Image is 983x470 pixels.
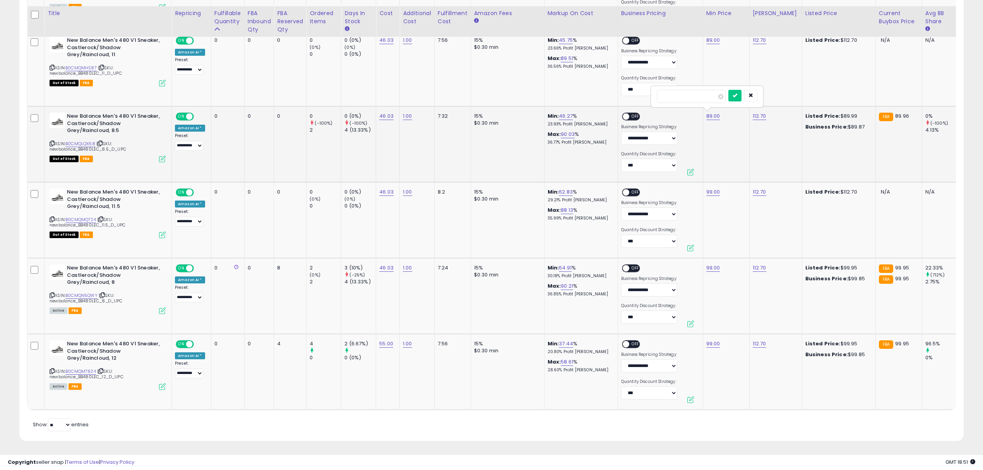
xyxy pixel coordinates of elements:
span: ON [176,113,186,120]
div: 0 [310,202,341,209]
span: | SKU: newbalance_BB480LEC_8.5_D_UPC [50,141,126,152]
span: ON [176,265,186,272]
div: 7.32 [438,113,465,120]
div: 0 [277,113,300,120]
div: 8 [277,264,300,271]
p: 36.77% Profit [PERSON_NAME] [548,140,612,145]
div: 8.2 [438,189,465,196]
img: 311gSN+XNLL._SL40_.jpg [50,113,65,128]
a: 64.91 [559,264,572,272]
div: ASIN: [50,189,166,237]
a: 90.03 [561,130,575,138]
div: 0 [310,354,341,361]
div: 3 (10%) [344,264,376,271]
div: N/A [925,189,951,196]
span: OFF [629,38,642,44]
a: 88.13 [561,206,573,214]
strong: Copyright [8,458,36,466]
b: New Balance Men's 480 V1 Sneaker, Castlerock/Shadow Grey/Raincloud, 12 [67,340,161,364]
div: Preset: [175,57,205,75]
small: (-25%) [349,272,365,278]
div: 7.24 [438,264,465,271]
img: 311gSN+XNLL._SL40_.jpg [50,189,65,204]
div: 0 [310,189,341,196]
div: Additional Cost [403,9,431,26]
span: FBA [80,156,93,162]
div: 0 [214,340,238,347]
small: (-100%) [349,120,367,126]
div: 0% [925,354,957,361]
span: OFF [629,341,642,348]
a: 112.70 [753,264,766,272]
div: Amazon AI * [175,352,205,359]
a: 112.70 [753,36,766,44]
a: B0CMQM78Z4 [65,368,96,375]
div: Preset: [175,133,205,151]
b: Business Price: [805,351,848,358]
small: FBA [879,113,893,121]
a: 99.00 [706,264,720,272]
a: 89.00 [706,112,720,120]
b: Min: [548,340,559,347]
div: 2 [310,278,341,285]
small: (0%) [344,196,355,202]
label: Business Repricing Strategy: [621,200,677,206]
label: Quantity Discount Strategy: [621,303,677,309]
span: OFF [193,38,205,44]
span: 99.95 [895,264,909,271]
small: (-100%) [930,120,948,126]
a: 37.44 [559,340,573,348]
div: 15% [474,113,538,120]
a: 90.21 [561,282,573,290]
div: 0 (0%) [344,37,376,44]
label: Business Repricing Strategy: [621,276,677,281]
b: Listed Price: [805,340,841,347]
a: 112.70 [753,340,766,348]
span: OFF [193,189,205,196]
div: Listed Price [805,9,872,17]
a: 1.00 [403,340,412,348]
div: $99.95 [805,340,870,347]
span: 89.96 [895,112,909,120]
div: Preset: [175,361,205,378]
small: Avg BB Share. [925,26,930,33]
div: Repricing [175,9,208,17]
div: % [548,37,612,51]
div: 15% [474,37,538,44]
div: 2.75% [925,278,957,285]
a: 89.00 [706,36,720,44]
div: % [548,359,612,373]
div: 0 (0%) [344,354,376,361]
small: (712%) [930,272,945,278]
a: 99.00 [706,188,720,196]
div: % [548,113,612,127]
b: Listed Price: [805,112,841,120]
div: 0 [248,264,268,271]
div: 7.56 [438,37,465,44]
span: | SKU: newbalance_BB480LEC_12_D_UPC [50,368,123,380]
small: Days In Stock. [344,26,349,33]
a: 46.03 [379,188,394,196]
b: Max: [548,358,561,365]
span: All listings currently available for purchase on Amazon [50,4,67,10]
div: 0% [925,113,957,120]
div: 0 [248,189,268,196]
div: 0 [277,189,300,196]
div: $112.70 [805,189,870,196]
div: $0.30 min [474,44,538,51]
a: B0CMQMQ724 [65,216,96,223]
div: 4 [310,340,341,347]
small: FBA [879,264,893,273]
a: 1.00 [403,188,412,196]
div: $112.70 [805,37,870,44]
span: All listings that are currently out of stock and unavailable for purchase on Amazon [50,232,79,238]
label: Quantity Discount Strategy: [621,227,677,233]
small: (0%) [344,44,355,50]
b: Max: [548,130,561,138]
div: $89.87 [805,124,870,130]
div: 0 [310,113,341,120]
div: Title [48,9,168,17]
div: Cost [379,9,396,17]
div: ASIN: [50,340,166,389]
div: [PERSON_NAME] [753,9,799,17]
